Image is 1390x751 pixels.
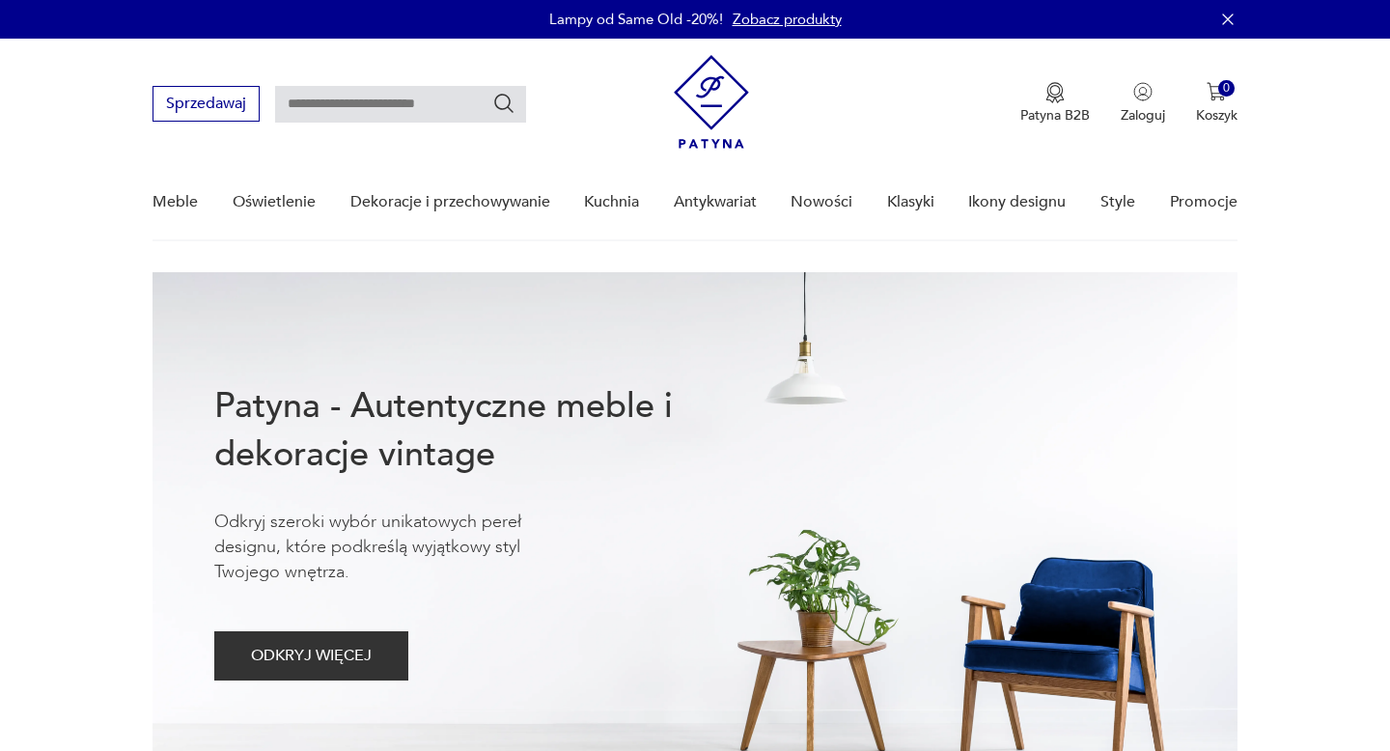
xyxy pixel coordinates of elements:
[584,165,639,239] a: Kuchnia
[733,10,842,29] a: Zobacz produkty
[674,55,749,149] img: Patyna - sklep z meblami i dekoracjami vintage
[153,165,198,239] a: Meble
[1218,80,1235,97] div: 0
[791,165,852,239] a: Nowości
[233,165,316,239] a: Oświetlenie
[1133,82,1153,101] img: Ikonka użytkownika
[674,165,757,239] a: Antykwariat
[153,86,260,122] button: Sprzedawaj
[214,382,736,479] h1: Patyna - Autentyczne meble i dekoracje vintage
[214,651,408,664] a: ODKRYJ WIĘCEJ
[214,631,408,681] button: ODKRYJ WIĘCEJ
[1121,106,1165,125] p: Zaloguj
[1020,106,1090,125] p: Patyna B2B
[968,165,1066,239] a: Ikony designu
[492,92,515,115] button: Szukaj
[350,165,550,239] a: Dekoracje i przechowywanie
[1045,82,1065,103] img: Ikona medalu
[887,165,934,239] a: Klasyki
[1207,82,1226,101] img: Ikona koszyka
[1170,165,1237,239] a: Promocje
[1100,165,1135,239] a: Style
[1020,82,1090,125] button: Patyna B2B
[1196,82,1237,125] button: 0Koszyk
[1196,106,1237,125] p: Koszyk
[549,10,723,29] p: Lampy od Same Old -20%!
[1020,82,1090,125] a: Ikona medaluPatyna B2B
[214,510,581,585] p: Odkryj szeroki wybór unikatowych pereł designu, które podkreślą wyjątkowy styl Twojego wnętrza.
[1121,82,1165,125] button: Zaloguj
[153,98,260,112] a: Sprzedawaj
